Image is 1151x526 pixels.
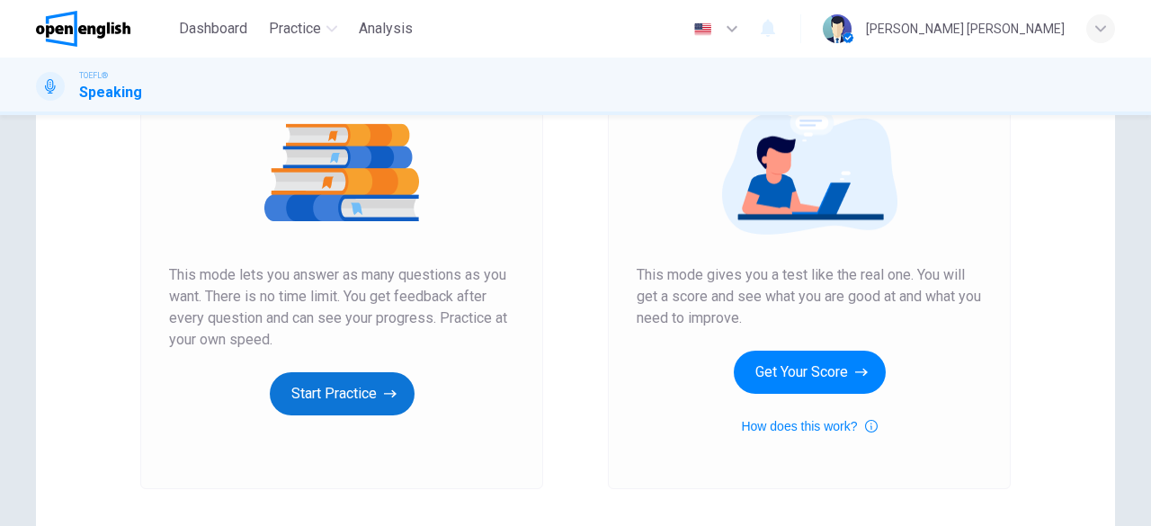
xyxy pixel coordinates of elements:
span: Analysis [359,18,413,40]
button: Dashboard [172,13,254,45]
span: Practice [269,18,321,40]
button: Practice [262,13,344,45]
a: OpenEnglish logo [36,11,172,47]
button: Get Your Score [734,351,886,394]
span: TOEFL® [79,69,108,82]
button: Analysis [352,13,420,45]
span: Dashboard [179,18,247,40]
img: Profile picture [823,14,852,43]
span: This mode gives you a test like the real one. You will get a score and see what you are good at a... [637,264,982,329]
img: OpenEnglish logo [36,11,130,47]
div: [PERSON_NAME] [PERSON_NAME] [866,18,1065,40]
img: en [691,22,714,36]
button: How does this work? [741,415,877,437]
h1: Speaking [79,82,142,103]
button: Start Practice [270,372,415,415]
span: This mode lets you answer as many questions as you want. There is no time limit. You get feedback... [169,264,514,351]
